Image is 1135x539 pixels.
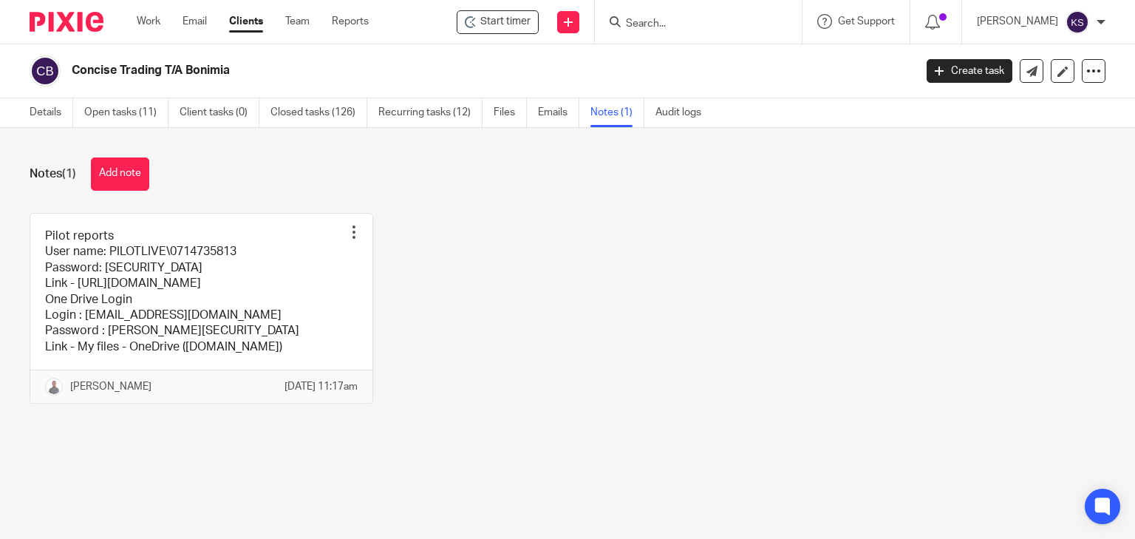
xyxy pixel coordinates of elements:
[30,55,61,87] img: svg%3E
[927,59,1012,83] a: Create task
[838,16,895,27] span: Get Support
[183,14,207,29] a: Email
[137,14,160,29] a: Work
[270,98,367,127] a: Closed tasks (126)
[457,10,539,34] div: Concise Trading T/A Bonimia
[284,379,358,394] p: [DATE] 11:17am
[91,157,149,191] button: Add note
[62,168,76,180] span: (1)
[30,12,103,32] img: Pixie
[45,378,63,396] img: thumb_Untitled-940-%C3%97-788-px-15.png
[332,14,369,29] a: Reports
[84,98,168,127] a: Open tasks (11)
[538,98,579,127] a: Emails
[494,98,527,127] a: Files
[229,14,263,29] a: Clients
[624,18,757,31] input: Search
[977,14,1058,29] p: [PERSON_NAME]
[30,166,76,182] h1: Notes
[70,379,151,394] p: [PERSON_NAME]
[480,14,531,30] span: Start timer
[30,98,73,127] a: Details
[590,98,644,127] a: Notes (1)
[1066,10,1089,34] img: svg%3E
[378,98,483,127] a: Recurring tasks (12)
[655,98,712,127] a: Audit logs
[180,98,259,127] a: Client tasks (0)
[285,14,310,29] a: Team
[72,63,738,78] h2: Concise Trading T/A Bonimia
